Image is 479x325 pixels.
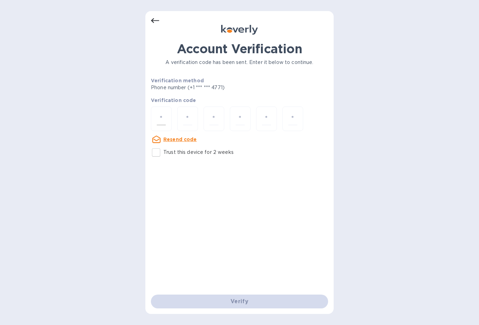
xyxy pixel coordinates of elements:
[151,97,328,104] p: Verification code
[163,149,234,156] p: Trust this device for 2 weeks
[151,59,328,66] p: A verification code has been sent. Enter it below to continue.
[151,78,204,83] b: Verification method
[163,137,197,142] u: Resend code
[151,41,328,56] h1: Account Verification
[151,84,278,91] p: Phone number (+1 *** *** 4771)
